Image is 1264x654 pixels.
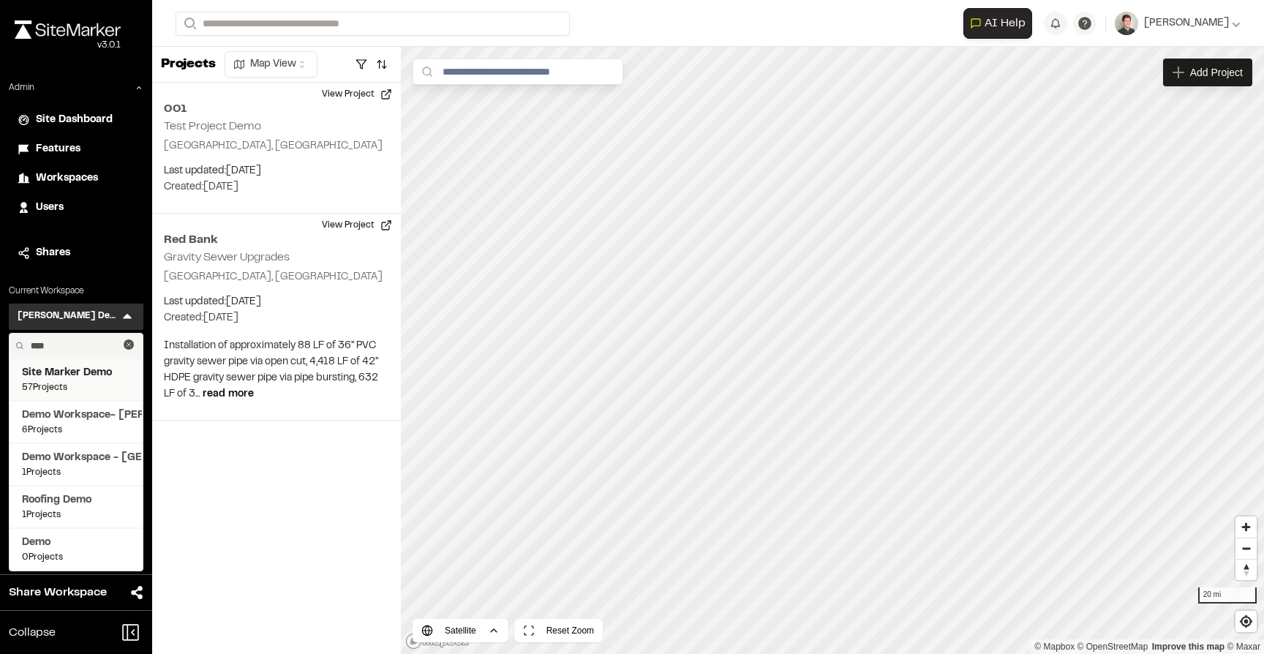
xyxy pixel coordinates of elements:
[22,407,130,424] span: Demo Workspace- [PERSON_NAME]
[18,170,135,187] a: Workspaces
[405,633,470,650] a: Mapbox logo
[15,20,121,39] img: rebrand.png
[1235,538,1257,559] button: Zoom out
[22,381,130,394] span: 57 Projects
[164,310,389,326] p: Created: [DATE]
[164,121,261,132] h2: Test Project Demo
[164,179,389,195] p: Created: [DATE]
[22,365,130,394] a: Site Marker Demo57Projects
[1235,538,1257,559] span: Zoom out
[22,466,130,479] span: 1 Projects
[164,231,389,249] h2: Red Bank
[1235,516,1257,538] button: Zoom in
[1235,559,1257,580] button: Reset bearing to north
[22,508,130,522] span: 1 Projects
[985,15,1026,32] span: AI Help
[22,492,130,508] span: Roofing Demo
[22,492,130,522] a: Roofing Demo1Projects
[1115,12,1241,35] button: [PERSON_NAME]
[1077,642,1148,652] a: OpenStreetMap
[22,407,130,437] a: Demo Workspace- [PERSON_NAME]6Projects
[1034,642,1075,652] a: Mapbox
[18,309,120,324] h3: [PERSON_NAME] Demo Workspace
[413,619,508,642] button: Satellite
[22,450,130,466] span: Demo Workspace - [GEOGRAPHIC_DATA]
[22,365,130,381] span: Site Marker Demo
[9,584,107,601] span: Share Workspace
[164,100,389,118] h2: 001
[36,141,80,157] span: Features
[22,424,130,437] span: 6 Projects
[313,83,401,106] button: View Project
[176,12,202,36] button: Search
[1190,65,1243,80] span: Add Project
[1144,15,1229,31] span: [PERSON_NAME]
[164,338,389,402] p: Installation of approximately 88 LF of 36” PVC gravity sewer pipe via open cut, 4,418 LF of 42” H...
[36,245,70,261] span: Shares
[124,339,134,350] button: Clear text
[18,112,135,128] a: Site Dashboard
[36,170,98,187] span: Workspaces
[1198,587,1257,604] div: 20 mi
[1235,560,1257,580] span: Reset bearing to north
[164,269,389,285] p: [GEOGRAPHIC_DATA], [GEOGRAPHIC_DATA]
[9,285,143,298] p: Current Workspace
[22,535,130,564] a: Demo0Projects
[164,138,389,154] p: [GEOGRAPHIC_DATA], [GEOGRAPHIC_DATA]
[313,214,401,237] button: View Project
[1227,642,1260,652] a: Maxar
[1152,642,1224,652] a: Map feedback
[203,390,254,399] span: read more
[18,200,135,216] a: Users
[1115,12,1138,35] img: User
[22,535,130,551] span: Demo
[164,252,290,263] h2: Gravity Sewer Upgrades
[36,200,64,216] span: Users
[161,55,216,75] p: Projects
[36,112,113,128] span: Site Dashboard
[9,81,34,94] p: Admin
[514,619,603,642] button: Reset Zoom
[963,8,1032,39] button: Open AI Assistant
[1235,611,1257,632] button: Find my location
[22,551,130,564] span: 0 Projects
[963,8,1038,39] div: Open AI Assistant
[164,294,389,310] p: Last updated: [DATE]
[9,624,56,642] span: Collapse
[22,450,130,479] a: Demo Workspace - [GEOGRAPHIC_DATA]1Projects
[401,47,1264,654] canvas: Map
[164,163,389,179] p: Last updated: [DATE]
[15,39,121,52] div: Oh geez...please don't...
[18,141,135,157] a: Features
[18,245,135,261] a: Shares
